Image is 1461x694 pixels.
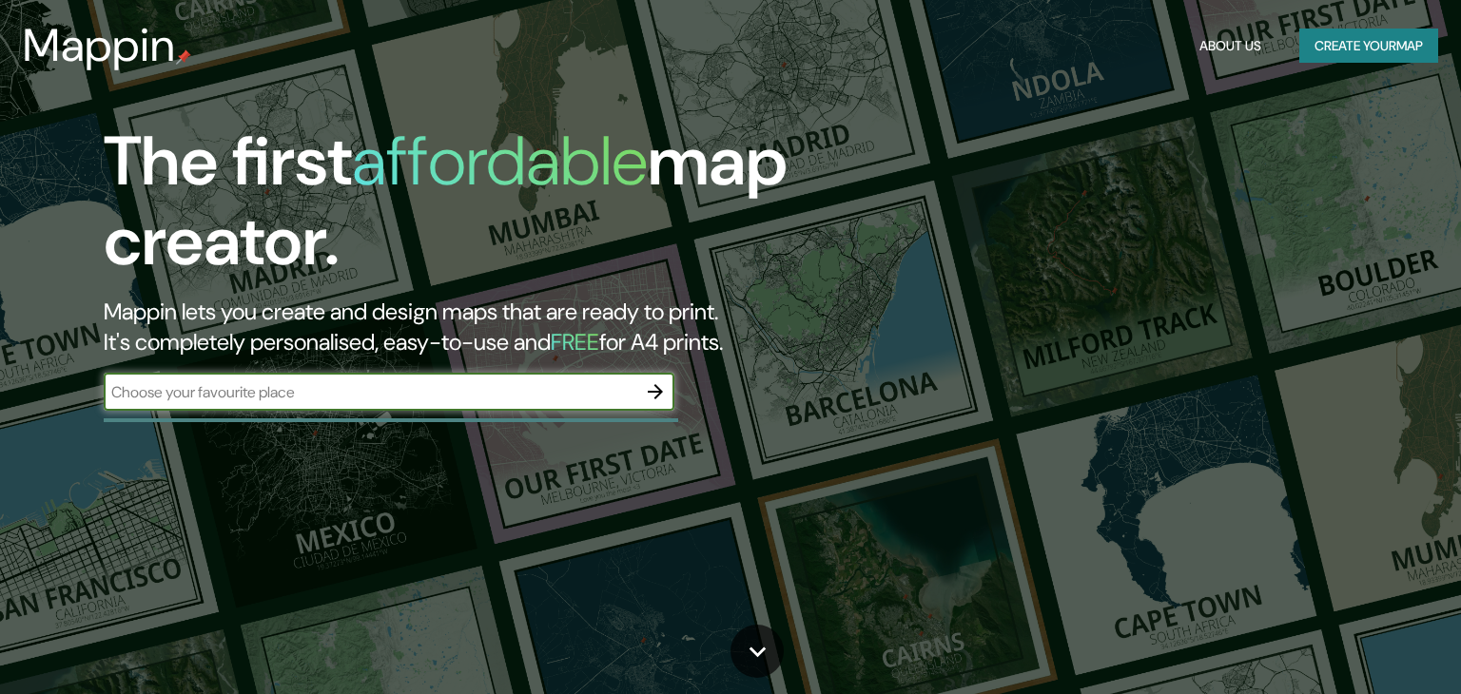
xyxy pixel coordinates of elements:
[104,381,636,403] input: Choose your favourite place
[23,19,176,72] h3: Mappin
[551,327,599,357] h5: FREE
[1299,29,1438,64] button: Create yourmap
[104,297,834,357] h2: Mappin lets you create and design maps that are ready to print. It's completely personalised, eas...
[1192,29,1269,64] button: About Us
[104,122,834,297] h1: The first map creator.
[352,117,648,205] h1: affordable
[176,49,191,65] img: mappin-pin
